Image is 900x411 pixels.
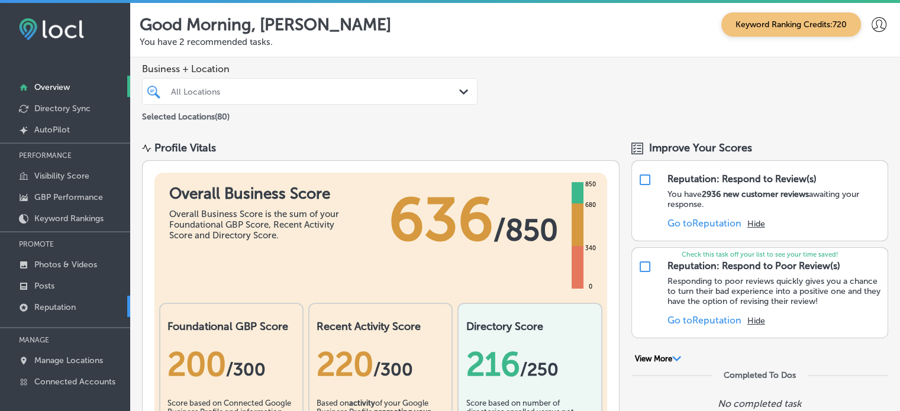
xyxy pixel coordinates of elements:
[34,103,91,114] p: Directory Sync
[34,192,103,202] p: GBP Performance
[34,377,115,387] p: Connected Accounts
[34,125,70,135] p: AutoPilot
[140,15,391,34] p: Good Morning, [PERSON_NAME]
[142,107,230,122] p: Selected Locations ( 80 )
[493,212,558,248] span: / 850
[34,82,70,92] p: Overview
[466,345,593,384] div: 216
[631,354,685,364] button: View More
[154,141,216,154] div: Profile Vitals
[317,320,444,333] h2: Recent Activity Score
[19,18,84,40] img: fda3e92497d09a02dc62c9cd864e3231.png
[747,316,765,326] button: Hide
[34,260,97,270] p: Photos & Videos
[632,251,888,258] p: Check this task off your list to see your time saved!
[721,12,861,37] span: Keyword Ranking Credits: 720
[520,359,558,380] span: /250
[171,86,460,96] div: All Locations
[667,189,882,209] p: You have awaiting your response.
[667,315,741,326] a: Go toReputation
[667,260,840,271] div: Reputation: Respond to Poor Review(s)
[167,320,295,333] h2: Foundational GBP Score
[667,173,817,185] div: Reputation: Respond to Review(s)
[140,37,891,47] p: You have 2 recommended tasks.
[34,213,104,224] p: Keyword Rankings
[317,345,444,384] div: 220
[583,244,598,253] div: 340
[667,276,882,306] p: Responding to poor reviews quickly gives you a chance to turn their bad experience into a positiv...
[583,180,598,189] div: 850
[34,281,54,291] p: Posts
[34,302,76,312] p: Reputation
[349,399,375,407] b: activity
[169,209,347,241] div: Overall Business Score is the sum of your Foundational GBP Score, Recent Activity Score and Direc...
[649,141,752,154] span: Improve Your Scores
[142,63,478,75] span: Business + Location
[226,359,266,380] span: / 300
[702,189,809,199] strong: 2936 new customer reviews
[167,345,295,384] div: 200
[724,370,796,380] div: Completed To Dos
[466,320,593,333] h2: Directory Score
[389,185,493,255] span: 636
[667,218,741,229] a: Go toReputation
[169,185,347,203] h1: Overall Business Score
[373,359,413,380] span: /300
[747,219,765,229] button: Hide
[586,282,595,292] div: 0
[718,398,801,409] p: No completed task
[34,355,103,365] p: Manage Locations
[583,200,598,210] div: 680
[34,171,89,181] p: Visibility Score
